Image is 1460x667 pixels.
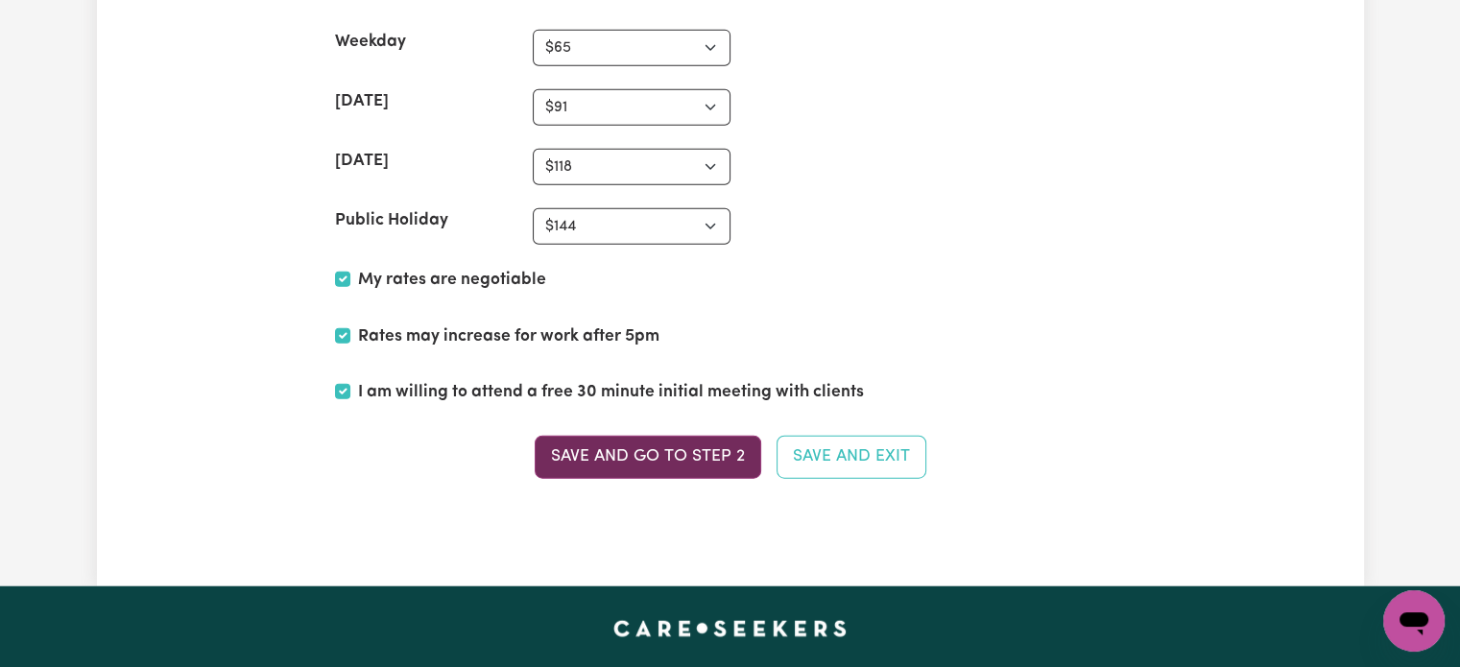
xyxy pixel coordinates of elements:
[335,30,406,55] label: Weekday
[1383,590,1445,652] iframe: Button to launch messaging window
[335,149,389,174] label: [DATE]
[613,621,847,636] a: Careseekers home page
[358,268,546,293] label: My rates are negotiable
[335,208,448,233] label: Public Holiday
[358,324,659,349] label: Rates may increase for work after 5pm
[777,436,926,478] button: Save and Exit
[358,380,864,405] label: I am willing to attend a free 30 minute initial meeting with clients
[535,436,761,478] button: Save and go to Step 2
[335,89,389,114] label: [DATE]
